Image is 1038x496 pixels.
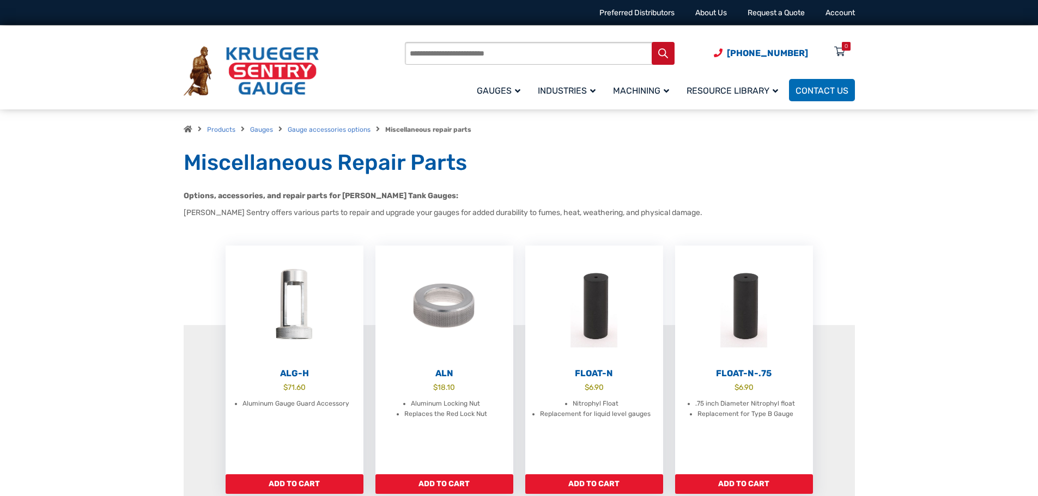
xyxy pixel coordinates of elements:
h1: Miscellaneous Repair Parts [184,149,855,176]
a: Phone Number (920) 434-8860 [714,46,808,60]
a: Products [207,126,235,133]
span: Contact Us [796,85,848,96]
img: ALN [375,246,513,365]
span: $ [283,383,288,391]
li: Replacement for Type B Gauge [697,409,793,420]
a: Float-N $6.90 Nitrophyl Float Replacement for liquid level gauges [525,246,663,474]
img: Float-N [525,246,663,365]
a: Account [825,8,855,17]
a: Industries [531,77,606,103]
a: Float-N-.75 $6.90 .75 inch Diameter Nitrophyl float Replacement for Type B Gauge [675,246,813,474]
li: Replaces the Red Lock Nut [404,409,487,420]
a: Preferred Distributors [599,8,675,17]
div: 0 [845,42,848,51]
a: Gauge accessories options [288,126,371,133]
strong: Miscellaneous repair parts [385,126,471,133]
a: About Us [695,8,727,17]
img: Krueger Sentry Gauge [184,46,319,96]
span: $ [585,383,589,391]
li: .75 inch Diameter Nitrophyl float [695,399,795,409]
img: ALG-OF [226,246,363,365]
h2: Float-N [525,368,663,379]
img: Float-N [675,246,813,365]
span: [PHONE_NUMBER] [727,48,808,58]
a: ALN $18.10 Aluminum Locking Nut Replaces the Red Lock Nut [375,246,513,474]
bdi: 18.10 [433,383,455,391]
a: Add to cart: “Float-N” [525,474,663,494]
a: Add to cart: “Float-N-.75” [675,474,813,494]
span: Machining [613,85,669,96]
span: $ [433,383,438,391]
a: Contact Us [789,79,855,101]
a: Request a Quote [748,8,805,17]
a: Add to cart: “ALG-H” [226,474,363,494]
h2: ALG-H [226,368,363,379]
h2: Float-N-.75 [675,368,813,379]
li: Replacement for liquid level gauges [540,409,651,420]
a: Resource Library [680,77,789,103]
p: [PERSON_NAME] Sentry offers various parts to repair and upgrade your gauges for added durability ... [184,207,855,218]
span: Industries [538,85,596,96]
bdi: 6.90 [735,383,754,391]
li: Aluminum Locking Nut [411,399,480,409]
a: Add to cart: “ALN” [375,474,513,494]
strong: Options, accessories, and repair parts for [PERSON_NAME] Tank Gauges: [184,191,458,200]
a: Gauges [250,126,273,133]
span: Gauges [477,85,520,96]
bdi: 6.90 [585,383,604,391]
span: Resource Library [687,85,778,96]
a: Gauges [470,77,531,103]
li: Aluminum Gauge Guard Accessory [242,399,349,409]
h2: ALN [375,368,513,379]
bdi: 71.60 [283,383,306,391]
a: Machining [606,77,680,103]
span: $ [735,383,739,391]
li: Nitrophyl Float [573,399,618,409]
a: ALG-H $71.60 Aluminum Gauge Guard Accessory [226,246,363,474]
